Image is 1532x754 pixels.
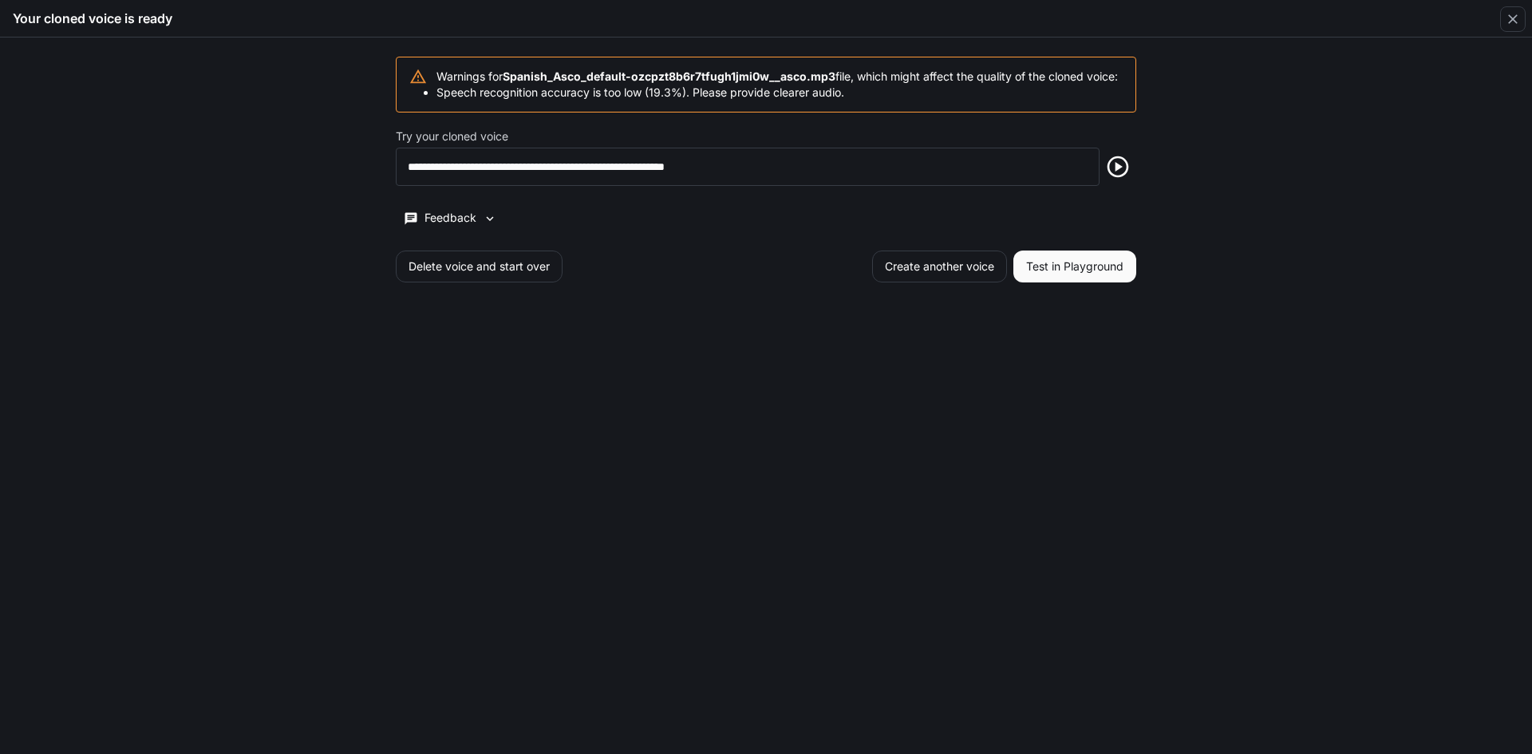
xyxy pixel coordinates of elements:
[396,131,508,142] p: Try your cloned voice
[396,205,504,231] button: Feedback
[436,62,1118,107] div: Warnings for file, which might affect the quality of the cloned voice:
[872,251,1007,282] button: Create another voice
[13,10,172,27] h5: Your cloned voice is ready
[503,69,835,83] b: Spanish_Asco_default-ozcpzt8b6r7tfugh1jmi0w__asco.mp3
[1013,251,1136,282] button: Test in Playground
[436,85,1118,101] li: Speech recognition accuracy is too low (19.3%). Please provide clearer audio.
[396,251,563,282] button: Delete voice and start over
